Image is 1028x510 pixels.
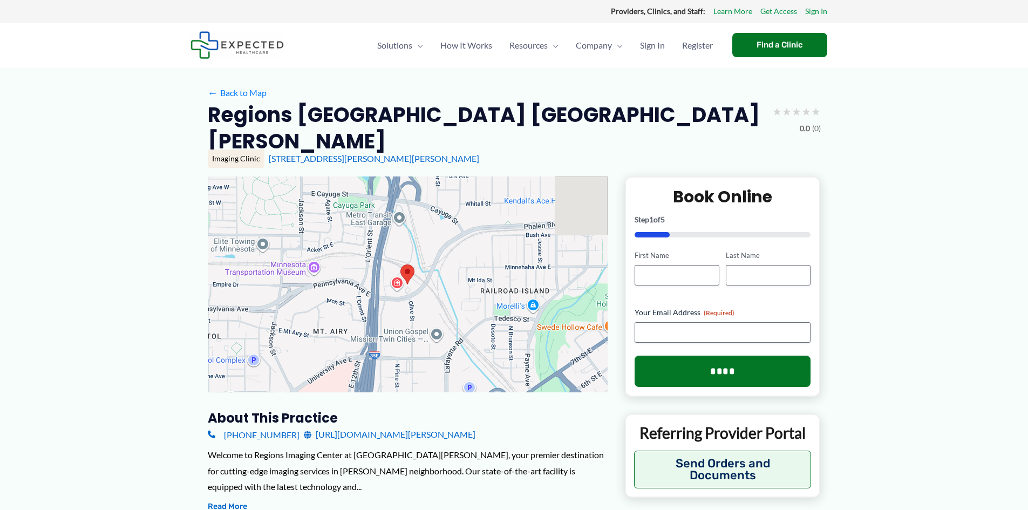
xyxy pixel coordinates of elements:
span: ★ [772,101,782,121]
span: 5 [661,215,665,224]
a: Find a Clinic [732,33,827,57]
a: [URL][DOMAIN_NAME][PERSON_NAME] [304,426,475,443]
span: Sign In [640,26,665,64]
button: Send Orders and Documents [634,451,812,488]
span: ★ [792,101,801,121]
span: Register [682,26,713,64]
span: ★ [782,101,792,121]
img: Expected Healthcare Logo - side, dark font, small [190,31,284,59]
span: Company [576,26,612,64]
div: Welcome to Regions Imaging Center at [GEOGRAPHIC_DATA][PERSON_NAME], your premier destination for... [208,447,608,495]
h3: About this practice [208,410,608,426]
span: (0) [812,121,821,135]
a: [STREET_ADDRESS][PERSON_NAME][PERSON_NAME] [269,153,479,164]
a: [PHONE_NUMBER] [208,426,299,443]
label: Your Email Address [635,307,811,318]
span: Menu Toggle [548,26,559,64]
p: Referring Provider Portal [634,423,812,443]
span: 0.0 [800,121,810,135]
a: Register [673,26,721,64]
span: How It Works [440,26,492,64]
span: Resources [509,26,548,64]
span: ★ [811,101,821,121]
a: ←Back to Map [208,85,267,101]
span: ★ [801,101,811,121]
span: Menu Toggle [612,26,623,64]
a: SolutionsMenu Toggle [369,26,432,64]
a: CompanyMenu Toggle [567,26,631,64]
div: Imaging Clinic [208,149,264,168]
span: Menu Toggle [412,26,423,64]
a: Learn More [713,4,752,18]
a: Sign In [805,4,827,18]
span: ← [208,87,218,98]
a: Sign In [631,26,673,64]
p: Step of [635,216,811,223]
a: How It Works [432,26,501,64]
h2: Regions [GEOGRAPHIC_DATA] [GEOGRAPHIC_DATA][PERSON_NAME] [208,101,764,155]
a: Get Access [760,4,797,18]
span: Solutions [377,26,412,64]
nav: Primary Site Navigation [369,26,721,64]
label: Last Name [726,250,811,261]
h2: Book Online [635,186,811,207]
label: First Name [635,250,719,261]
span: (Required) [704,309,734,317]
span: 1 [649,215,653,224]
strong: Providers, Clinics, and Staff: [611,6,705,16]
a: ResourcesMenu Toggle [501,26,567,64]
